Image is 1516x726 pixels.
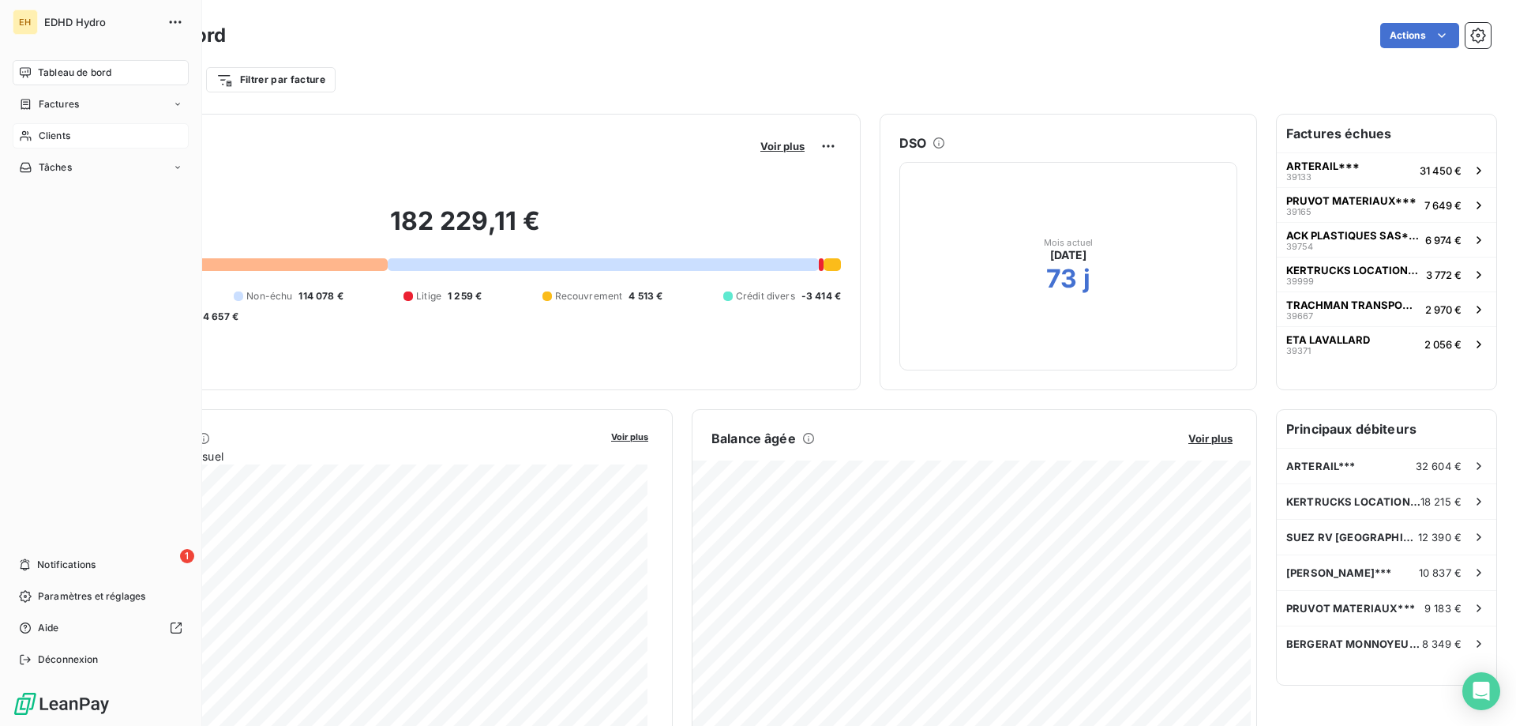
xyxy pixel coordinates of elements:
button: ACK PLASTIQUES SAS***397546 974 € [1277,222,1496,257]
button: Filtrer par facture [206,67,336,92]
span: BERGERAT MONNOYEUR - PERONNE*** [1286,638,1422,650]
button: Voir plus [1184,431,1237,446]
span: Recouvrement [555,289,623,303]
span: 39133 [1286,172,1311,182]
span: 6 974 € [1425,234,1462,246]
span: Voir plus [1188,432,1233,445]
button: ARTERAIL***3913331 450 € [1277,152,1496,187]
span: Litige [416,289,441,303]
span: 31 450 € [1420,164,1462,177]
span: 2 970 € [1425,303,1462,316]
div: Open Intercom Messenger [1462,672,1500,710]
button: Voir plus [756,139,809,153]
span: 39754 [1286,242,1313,251]
span: EDHD Hydro [44,16,158,28]
span: [DATE] [1050,247,1087,263]
span: Déconnexion [38,653,99,667]
span: 9 183 € [1424,602,1462,615]
button: KERTRUCKS LOCATION ET SERVICE***399993 772 € [1277,257,1496,292]
span: 7 649 € [1424,199,1462,212]
span: 1 [180,549,194,563]
span: -4 657 € [198,310,238,324]
span: 1 259 € [448,289,482,303]
span: Non-échu [246,289,292,303]
span: TRACHMAN TRANSPORTS*** [1286,299,1419,311]
h2: 182 229,11 € [89,205,841,253]
span: Tâches [39,160,72,175]
span: -3 414 € [801,289,841,303]
span: 18 215 € [1420,495,1462,508]
span: [PERSON_NAME]*** [1286,566,1391,579]
span: Voir plus [760,140,805,152]
span: 3 772 € [1426,269,1462,281]
button: Actions [1380,23,1459,48]
button: Voir plus [606,429,653,443]
span: 10 837 € [1419,566,1462,579]
span: Mois actuel [1044,238,1094,247]
h6: Principaux débiteurs [1277,410,1496,448]
h2: j [1083,263,1090,295]
span: PRUVOT MATERIAUX*** [1286,194,1417,207]
span: Chiffre d'affaires mensuel [89,448,600,465]
span: Tableau de bord [38,66,111,80]
div: EH [13,9,38,35]
button: ETA LAVALLARD393712 056 € [1277,326,1496,361]
h6: DSO [899,134,926,152]
span: 4 513 € [629,289,662,303]
span: 39165 [1286,207,1311,216]
span: 39999 [1286,276,1314,286]
span: 8 349 € [1422,638,1462,650]
span: Paramètres et réglages [38,589,145,604]
span: PRUVOT MATERIAUX*** [1286,602,1415,615]
span: 39371 [1286,346,1311,355]
span: 114 078 € [298,289,343,303]
span: 2 056 € [1424,338,1462,351]
button: PRUVOT MATERIAUX***391657 649 € [1277,187,1496,222]
a: Aide [13,615,189,641]
span: ETA LAVALLARD [1286,333,1370,346]
span: Factures [39,97,79,111]
span: ACK PLASTIQUES SAS*** [1286,229,1419,242]
button: TRACHMAN TRANSPORTS***396672 970 € [1277,292,1496,326]
span: Notifications [37,558,96,572]
h6: Factures échues [1277,115,1496,152]
span: KERTRUCKS LOCATION ET SERVICE*** [1286,264,1420,276]
h6: Balance âgée [711,429,796,448]
img: Logo LeanPay [13,691,111,717]
span: 32 604 € [1416,460,1462,472]
span: Aide [38,621,59,635]
span: 39667 [1286,311,1313,321]
span: Clients [39,129,70,143]
span: SUEZ RV [GEOGRAPHIC_DATA]~~~ [1286,531,1418,544]
span: Voir plus [611,431,648,442]
span: KERTRUCKS LOCATION ET SERVICE*** [1286,495,1420,508]
span: 12 390 € [1418,531,1462,544]
h2: 73 [1046,263,1077,295]
span: Crédit divers [736,289,795,303]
